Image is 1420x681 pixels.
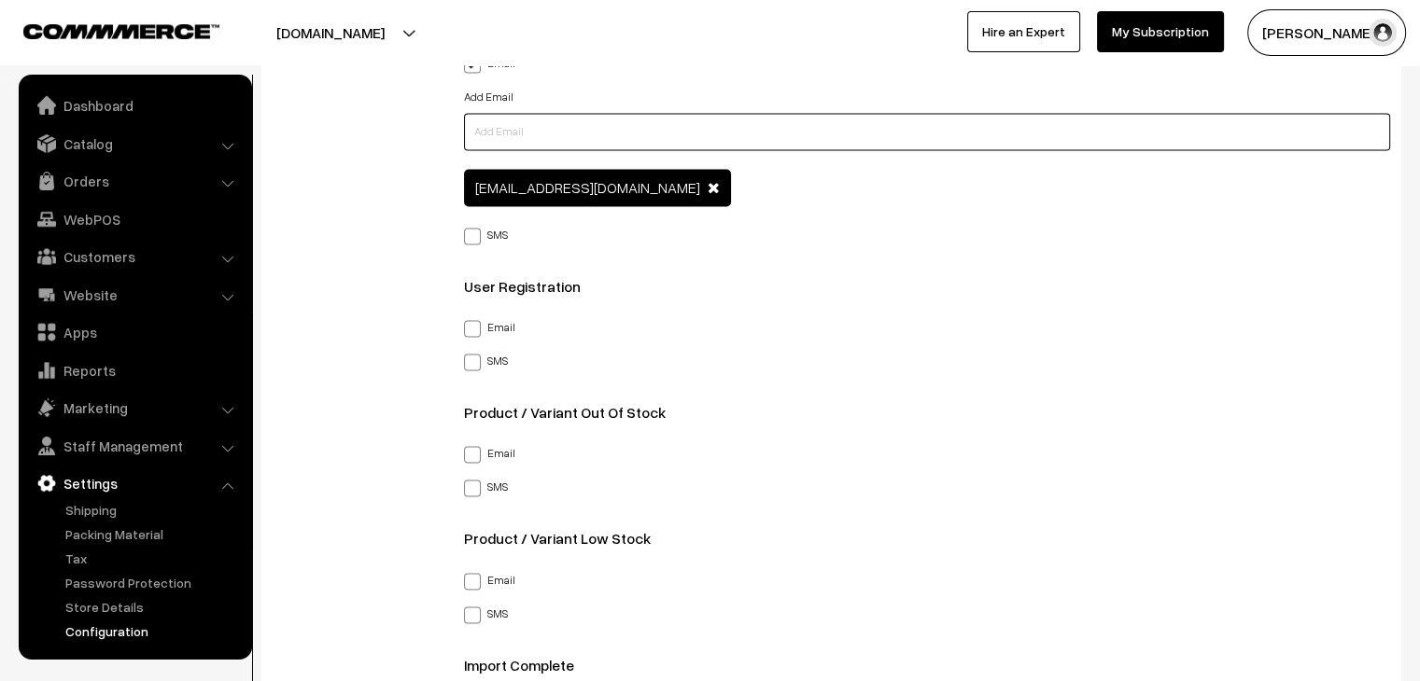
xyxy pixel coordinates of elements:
img: logo_orange.svg [30,30,45,45]
a: Reports [23,354,246,387]
a: Orders [23,164,246,198]
a: Hire an Expert [967,11,1080,52]
a: Packing Material [61,524,246,544]
input: Add Email [464,113,1391,150]
label: Email [464,569,515,589]
a: Apps [23,315,246,349]
label: SMS [464,476,508,495]
a: My Subscription [1097,11,1224,52]
label: Email [464,442,515,462]
a: COMMMERCE [23,19,187,41]
img: website_grey.svg [30,49,45,63]
a: Marketing [23,391,246,424]
img: COMMMERCE [23,24,219,38]
div: Keywords by Traffic [206,110,315,122]
div: Domain: [DOMAIN_NAME] [49,49,205,63]
div: v 4.0.25 [52,30,91,45]
a: Password Protection [61,573,246,592]
a: Website [23,278,246,312]
a: Shipping [61,500,246,520]
label: SMS [464,350,508,369]
a: Customers [23,240,246,273]
a: Dashboard [23,89,246,122]
label: SMS [464,603,508,622]
a: Store Details [61,597,246,617]
a: Configuration [61,621,246,641]
span: User Registration [464,277,603,296]
div: Domain Overview [71,110,167,122]
img: user [1369,19,1397,47]
label: Email [464,316,515,336]
button: [PERSON_NAME]… [1247,9,1406,56]
a: Catalog [23,127,246,160]
button: [DOMAIN_NAME] [211,9,450,56]
span: Product / Variant Low Stock [464,529,673,548]
span: [EMAIL_ADDRESS][DOMAIN_NAME] [475,178,700,197]
a: Tax [61,549,246,568]
a: Staff Management [23,429,246,463]
span: Import Complete [464,656,597,674]
img: tab_keywords_by_traffic_grey.svg [186,108,201,123]
a: Settings [23,466,246,500]
label: SMS [464,224,508,243]
a: WebPOS [23,202,246,236]
span: Product / Variant Out Of Stock [464,403,688,422]
label: Add Email [464,89,513,105]
img: tab_domain_overview_orange.svg [50,108,65,123]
